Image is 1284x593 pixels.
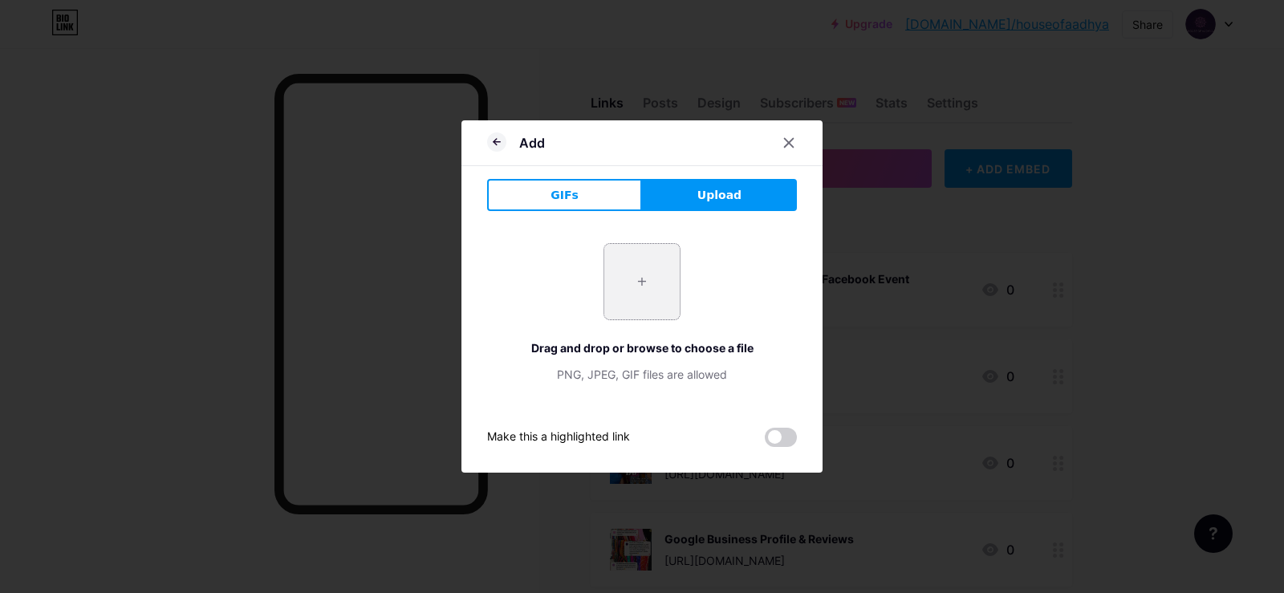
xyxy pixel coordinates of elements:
div: Make this a highlighted link [487,428,630,447]
span: GIFs [551,187,579,204]
button: GIFs [487,179,642,211]
div: PNG, JPEG, GIF files are allowed [487,366,797,383]
span: Upload [697,187,742,204]
button: Upload [642,179,797,211]
div: Add [519,133,545,152]
div: Drag and drop or browse to choose a file [487,339,797,356]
